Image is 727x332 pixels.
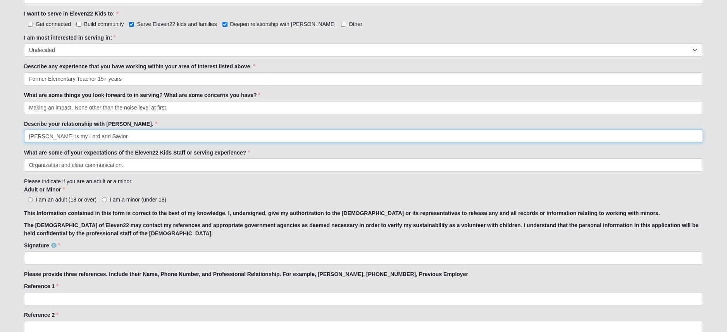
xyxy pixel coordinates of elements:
[137,21,217,27] span: Serve Eleven22 kids and families
[24,222,699,236] strong: The [DEMOGRAPHIC_DATA] of Eleven22 may contact my references and appropriate government agencies ...
[36,21,71,27] span: Get connected
[24,120,157,128] label: Describe your relationship with [PERSON_NAME].
[76,22,81,27] input: Build community
[24,186,65,193] label: Adult or Minor
[28,197,33,202] input: I am an adult (18 or over)
[24,10,119,17] label: I want to serve in Eleven22 Kids to:
[28,22,33,27] input: Get connected
[110,196,166,203] span: I am a minor (under 18)
[341,22,346,27] input: Other
[24,311,59,319] label: Reference 2
[24,63,255,70] label: Describe any experience that you have working within your area of interest listed above.
[36,196,96,203] span: I am an adult (18 or over)
[24,282,59,290] label: Reference 1
[24,271,468,277] strong: Please provide three references. Include their Name, Phone Number, and Professional Relationship....
[129,22,134,27] input: Serve Eleven22 kids and families
[222,22,227,27] input: Deepen relationship with [PERSON_NAME]
[24,210,660,216] strong: This Information contained in this form is correct to the best of my knowledge. I, undersigned, g...
[84,21,124,27] span: Build community
[230,21,336,27] span: Deepen relationship with [PERSON_NAME]
[349,21,362,27] span: Other
[24,149,250,156] label: What are some of your expectations of the Eleven22 Kids Staff or serving experience?
[24,34,116,42] label: I am most interested in serving in:
[24,91,261,99] label: What are some things you look forward to in serving? What are some concerns you have?
[24,242,61,249] label: Signature
[102,197,107,202] input: I am a minor (under 18)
